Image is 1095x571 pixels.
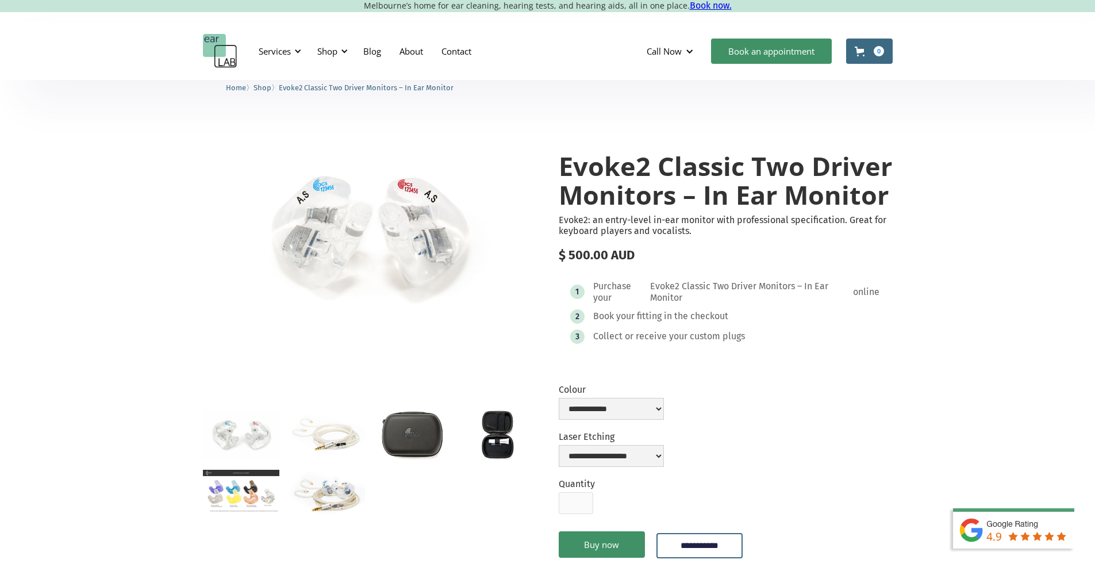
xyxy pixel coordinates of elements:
div: online [853,286,879,298]
div: Shop [317,45,337,57]
span: Home [226,83,246,92]
div: 1 [575,288,579,296]
a: open lightbox [374,410,451,461]
a: Shop [253,82,271,93]
a: Blog [354,35,390,68]
div: Collect or receive your custom plugs [593,331,745,342]
div: Call Now [647,45,682,57]
label: Quantity [559,478,595,489]
div: Services [252,34,305,68]
label: Colour [559,384,664,395]
div: Book your fitting in the checkout [593,311,728,322]
a: Contact [432,35,481,68]
a: open lightbox [289,470,365,518]
div: Call Now [637,34,705,68]
p: Evoke2: an entry-level in-ear monitor with professional specification. Great for keyboard players... [559,214,893,236]
a: Open cart [846,39,893,64]
div: 0 [874,46,884,56]
div: Evoke2 Classic Two Driver Monitors – In Ear Monitor [650,281,851,304]
div: 3 [575,332,579,341]
a: open lightbox [289,410,365,458]
span: Evoke2 Classic Two Driver Monitors – In Ear Monitor [279,83,454,92]
a: Evoke2 Classic Two Driver Monitors – In Ear Monitor [279,82,454,93]
label: Laser Etching [559,431,664,442]
div: Services [259,45,291,57]
a: Buy now [559,531,645,558]
a: open lightbox [460,410,536,461]
div: $ 500.00 AUD [559,248,893,263]
div: Shop [310,34,351,68]
a: About [390,35,432,68]
img: Evoke2 Classic Two Driver Monitors – In Ear Monitor [203,129,537,338]
a: open lightbox [203,129,537,338]
a: Home [226,82,246,93]
div: Purchase your [593,281,648,304]
a: open lightbox [203,410,279,459]
a: open lightbox [203,470,279,512]
a: Book an appointment [711,39,832,64]
span: Shop [253,83,271,92]
li: 〉 [253,82,279,94]
a: home [203,34,237,68]
div: 2 [575,312,579,321]
h1: Evoke2 Classic Two Driver Monitors – In Ear Monitor [559,152,893,209]
li: 〉 [226,82,253,94]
